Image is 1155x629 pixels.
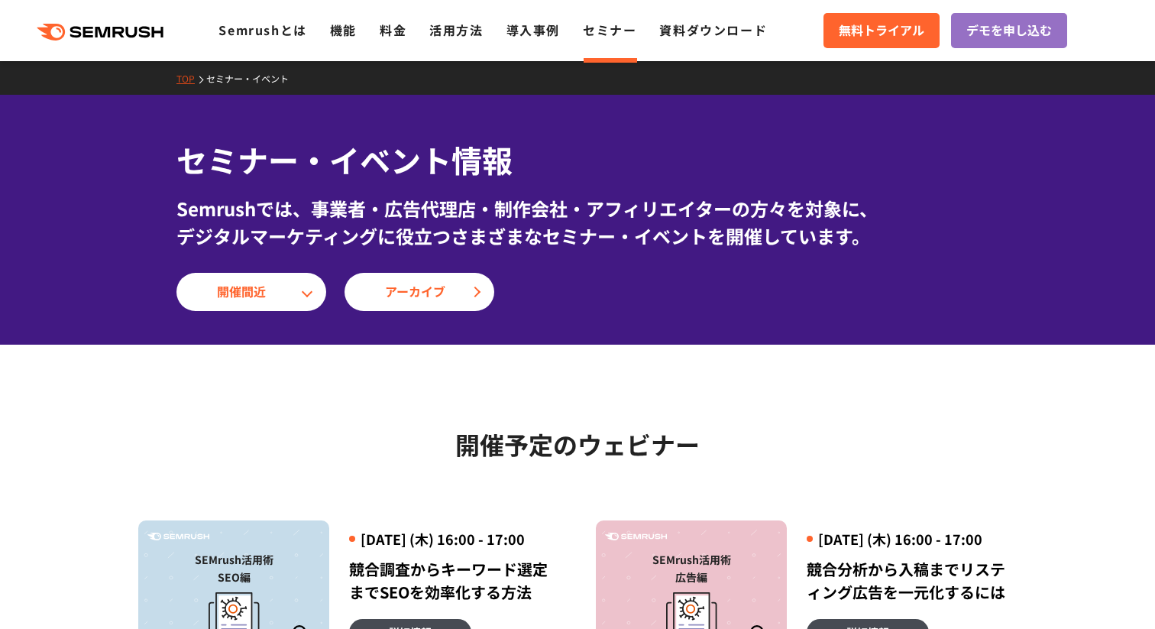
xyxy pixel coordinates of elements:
a: TOP [176,72,206,85]
div: SEMrush活用術 広告編 [603,551,779,586]
h2: 開催予定のウェビナー [138,425,1017,463]
a: 活用方法 [429,21,483,39]
a: セミナー・イベント [206,72,300,85]
a: 資料ダウンロード [659,21,767,39]
div: [DATE] (木) 16:00 - 17:00 [349,530,559,549]
div: 競合分析から入稿までリスティング広告を一元化するには [807,558,1017,604]
span: 開催間近 [217,282,286,302]
a: 機能 [330,21,357,39]
h1: セミナー・イベント情報 [176,138,979,183]
div: 競合調査からキーワード選定までSEOを効率化する方法 [349,558,559,604]
div: SEMrush活用術 SEO編 [146,551,322,586]
a: デモを申し込む [951,13,1067,48]
img: Semrush [605,533,667,541]
a: Semrushとは [218,21,306,39]
a: 導入事例 [506,21,560,39]
div: [DATE] (木) 16:00 - 17:00 [807,530,1017,549]
a: 料金 [380,21,406,39]
span: 無料トライアル [839,21,924,41]
span: デモを申し込む [966,21,1052,41]
a: 無料トライアル [823,13,940,48]
a: アーカイブ [345,273,494,311]
span: アーカイブ [385,282,454,302]
a: 開催間近 [176,273,326,311]
img: Semrush [147,533,209,541]
div: Semrushでは、事業者・広告代理店・制作会社・アフィリエイターの方々を対象に、 デジタルマーケティングに役立つさまざまなセミナー・イベントを開催しています。 [176,195,979,250]
a: セミナー [583,21,636,39]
